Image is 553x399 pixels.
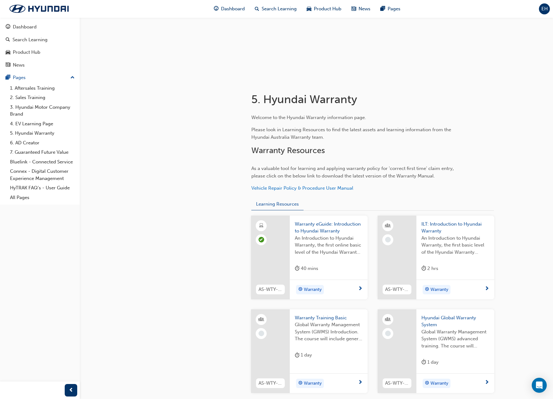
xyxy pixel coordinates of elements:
[250,2,302,15] a: search-iconSearch Learning
[295,351,299,359] span: duration-icon
[425,379,429,387] span: target-icon
[259,331,264,336] span: learningRecordVerb_NONE-icon
[378,309,494,393] a: AS-WTY-L2Hyundai Global Warranty SystemGlobal Warranty Management System (GWMS) advanced training...
[3,2,75,15] img: Trak
[8,193,77,202] a: All Pages
[430,380,448,387] span: Warranty
[430,286,448,293] span: Warranty
[485,286,489,292] span: next-icon
[251,198,304,210] button: Learning Resources
[8,167,77,183] a: Connex - Digital Customer Experience Management
[259,316,264,324] span: learningResourceType_INSTRUCTOR_LED-icon
[421,221,489,235] span: ILT: Introduction to Hyundai Warranty
[6,50,10,55] span: car-icon
[485,380,489,386] span: next-icon
[295,265,299,272] span: duration-icon
[13,49,40,56] div: Product Hub
[421,358,426,366] span: duration-icon
[259,286,282,293] span: AS-WTY-L1-INTWE
[358,380,363,386] span: next-icon
[251,166,455,179] span: As a valuable tool for learning and applying warranty policy for 'correct first time' claim entry...
[8,83,77,93] a: 1. Aftersales Training
[8,157,77,167] a: Bluelink - Connected Service
[380,5,385,13] span: pages-icon
[209,2,250,15] a: guage-iconDashboard
[358,286,363,292] span: next-icon
[375,2,405,15] a: pages-iconPages
[388,5,400,12] span: Pages
[13,74,26,81] div: Pages
[304,286,322,293] span: Warranty
[259,222,264,230] span: learningResourceType_ELEARNING-icon
[8,93,77,102] a: 2. Sales Training
[307,5,311,13] span: car-icon
[3,72,77,83] button: Pages
[8,128,77,138] a: 5. Hyundai Warranty
[8,138,77,148] a: 6. AD Creator
[385,286,409,293] span: AS-WTY-L1-INTW
[251,185,353,191] a: Vehicle Repair Policy & Procedure User Manual
[295,265,318,272] div: 40 mins
[8,147,77,157] a: 7. Guaranteed Future Value
[386,316,390,324] span: learningResourceType_INSTRUCTOR_LED-icon
[251,146,325,155] span: Warranty Resources
[425,286,429,294] span: target-icon
[13,62,25,69] div: News
[421,314,489,328] span: Hyundai Global Warranty System
[385,380,409,387] span: AS-WTY-L2
[13,36,48,43] div: Search Learning
[3,47,77,58] a: Product Hub
[298,286,303,294] span: target-icon
[298,379,303,387] span: target-icon
[304,380,322,387] span: Warranty
[3,21,77,33] a: Dashboard
[251,216,368,299] a: AS-WTY-L1-INTWEWarranty eGuide: Introduction to Hyundai WarrantyAn Introduction to Hyundai Warran...
[251,309,368,393] a: AS-WTY-L1Warranty Training BasicGlobal Warranty Management System (GWMS) Introduction. The course...
[421,235,489,256] span: An Introduction to Hyundai Warranty, the first basic level of the Hyundai Warranty Administrator ...
[421,265,426,272] span: duration-icon
[385,237,391,242] span: learningRecordVerb_NONE-icon
[3,20,77,72] button: DashboardSearch LearningProduct HubNews
[69,387,73,394] span: prev-icon
[221,5,245,12] span: Dashboard
[295,321,363,342] span: Global Warranty Management System (GWMS) Introduction. The course will include general informatio...
[214,5,219,13] span: guage-icon
[6,37,10,43] span: search-icon
[346,2,375,15] a: news-iconNews
[541,5,548,12] span: EH
[259,237,264,242] span: learningRecordVerb_PASS-icon
[421,328,489,350] span: Global Warranty Management System (GWMS) advanced training. The course will include general infor...
[378,216,494,299] a: AS-WTY-L1-INTWILT: Introduction to Hyundai WarrantyAn Introduction to Hyundai Warranty, the first...
[532,378,547,393] div: Open Intercom Messenger
[421,358,439,366] div: 1 day
[255,5,259,13] span: search-icon
[262,5,297,12] span: Search Learning
[3,59,77,71] a: News
[295,221,363,235] span: Warranty eGuide: Introduction to Hyundai Warranty
[8,119,77,129] a: 4. EV Learning Page
[421,265,438,272] div: 2 hrs
[6,62,10,68] span: news-icon
[295,235,363,256] span: An Introduction to Hyundai Warranty, the first online basic level of the Hyundai Warranty Adminis...
[70,74,75,82] span: up-icon
[259,380,282,387] span: AS-WTY-L1
[251,115,366,120] span: Welcome to the Hyundai Warranty information page.
[6,24,10,30] span: guage-icon
[539,3,550,14] button: EH
[8,183,77,193] a: HyTRAK FAQ's - User Guide
[3,34,77,46] a: Search Learning
[386,222,390,230] span: learningResourceType_INSTRUCTOR_LED-icon
[351,5,356,13] span: news-icon
[385,331,391,336] span: learningRecordVerb_NONE-icon
[8,102,77,119] a: 3. Hyundai Motor Company Brand
[302,2,346,15] a: car-iconProduct Hub
[295,314,363,322] span: Warranty Training Basic
[359,5,370,12] span: News
[251,127,452,140] span: Please look in Learning Resources to find the latest assets and learning information from the Hyu...
[13,23,37,31] div: Dashboard
[251,92,456,106] h1: 5. Hyundai Warranty
[6,75,10,81] span: pages-icon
